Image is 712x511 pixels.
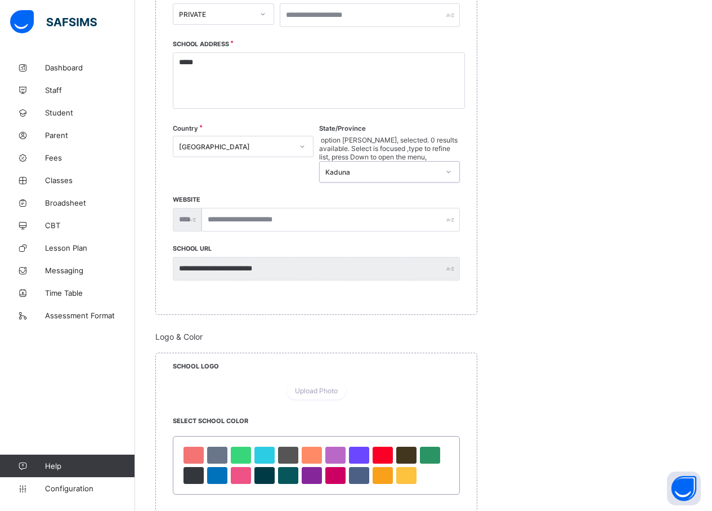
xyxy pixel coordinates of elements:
[45,86,135,95] span: Staff
[45,243,135,252] span: Lesson Plan
[45,311,135,320] span: Assessment Format
[155,332,477,341] span: Logo & Color
[173,245,212,252] label: SCHOOL URL
[45,176,135,185] span: Classes
[45,484,135,493] span: Configuration
[667,472,701,505] button: Open asap
[295,386,338,395] span: Upload Photo
[173,196,200,203] label: Website
[45,131,135,140] span: Parent
[173,417,248,425] span: Select School Color
[45,63,135,72] span: Dashboard
[45,198,135,207] span: Broadsheet
[319,136,429,144] span: option [PERSON_NAME], selected.
[319,136,458,161] span: 0 results available. Select is focused ,type to refine list, press Down to open the menu,
[10,10,97,34] img: safsims
[179,10,253,19] div: PRIVATE
[325,168,439,176] div: Kaduna
[319,125,366,132] span: State/Province
[45,108,135,117] span: Student
[45,153,135,162] span: Fees
[45,288,135,297] span: Time Table
[173,41,229,48] label: School Address
[179,143,293,151] div: [GEOGRAPHIC_DATA]
[173,362,219,370] span: School Logo
[45,221,135,230] span: CBT
[173,125,198,132] span: Country
[45,461,135,470] span: Help
[45,266,135,275] span: Messaging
